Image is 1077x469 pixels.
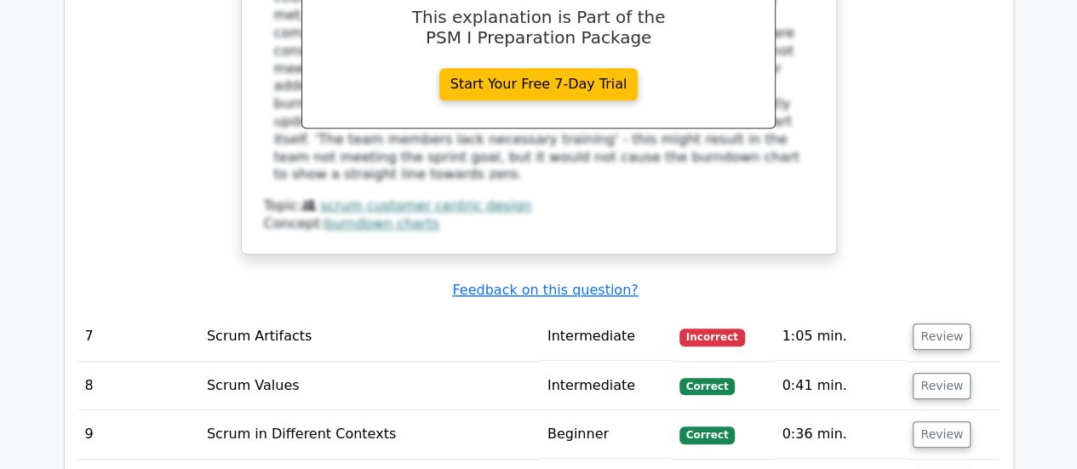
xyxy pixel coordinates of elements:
a: Start Your Free 7-Day Trial [439,68,639,100]
div: Topic: [264,197,814,215]
td: 8 [78,362,200,410]
td: Beginner [541,410,673,459]
td: 7 [78,312,200,361]
td: Intermediate [541,312,673,361]
button: Review [913,323,971,350]
span: Correct [679,378,735,395]
td: 1:05 min. [775,312,906,361]
td: 9 [78,410,200,459]
td: Scrum Artifacts [200,312,541,361]
button: Review [913,373,971,399]
td: Scrum in Different Contexts [200,410,541,459]
td: Scrum Values [200,362,541,410]
a: burndown charts [324,215,439,232]
td: 0:41 min. [775,362,906,410]
td: Intermediate [541,362,673,410]
span: Correct [679,426,735,443]
a: Feedback on this question? [452,282,638,298]
div: Concept: [264,215,814,233]
a: scrum customer centric design [320,197,531,214]
span: Incorrect [679,329,745,346]
td: 0:36 min. [775,410,906,459]
button: Review [913,421,971,448]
